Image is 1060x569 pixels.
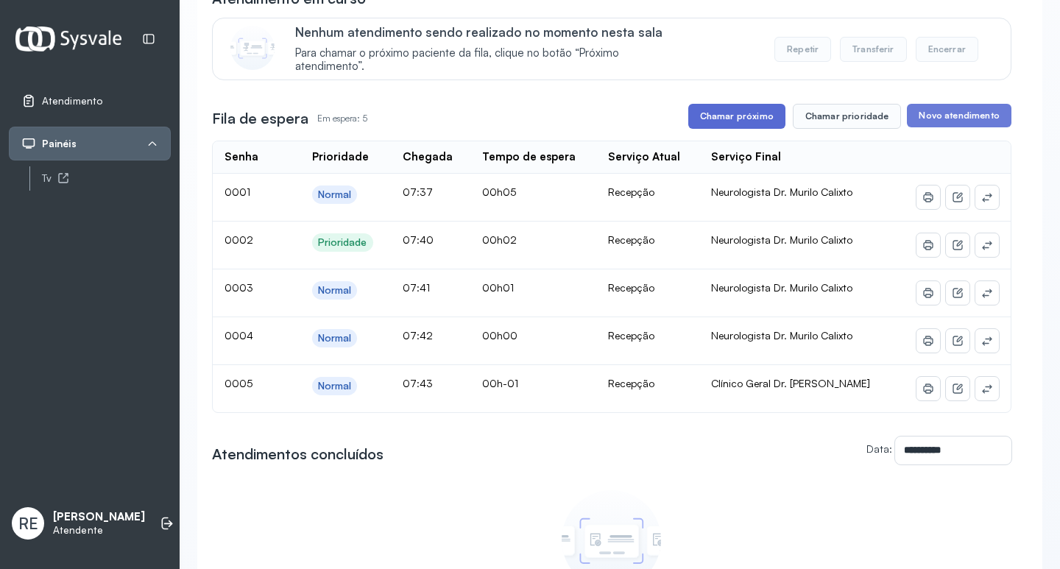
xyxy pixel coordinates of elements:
[711,150,781,164] div: Serviço Final
[840,37,907,62] button: Transferir
[318,236,367,249] div: Prioridade
[15,26,121,51] img: Logotipo do estabelecimento
[403,150,453,164] div: Chegada
[318,284,352,297] div: Normal
[866,442,892,455] label: Data:
[793,104,902,129] button: Chamar prioridade
[225,377,252,389] span: 0005
[403,329,433,342] span: 07:42
[608,377,688,390] div: Recepção
[312,150,369,164] div: Prioridade
[295,46,685,74] span: Para chamar o próximo paciente da fila, clique no botão “Próximo atendimento”.
[688,104,785,129] button: Chamar próximo
[608,281,688,294] div: Recepção
[482,150,576,164] div: Tempo de espera
[608,329,688,342] div: Recepção
[403,233,434,246] span: 07:40
[711,281,852,294] span: Neurologista Dr. Murilo Calixto
[482,233,517,246] span: 00h02
[225,281,253,294] span: 0003
[318,188,352,201] div: Normal
[212,108,308,129] h3: Fila de espera
[711,377,870,389] span: Clínico Geral Dr. [PERSON_NAME]
[482,281,514,294] span: 00h01
[225,329,253,342] span: 0004
[42,138,77,150] span: Painéis
[318,380,352,392] div: Normal
[42,169,171,188] a: Tv
[403,185,433,198] span: 07:37
[42,172,171,185] div: Tv
[225,185,250,198] span: 0001
[42,95,102,107] span: Atendimento
[711,185,852,198] span: Neurologista Dr. Murilo Calixto
[907,104,1011,127] button: Novo atendimento
[403,377,433,389] span: 07:43
[230,26,275,70] img: Imagem de CalloutCard
[711,233,852,246] span: Neurologista Dr. Murilo Calixto
[317,108,367,129] p: Em espera: 5
[482,377,518,389] span: 00h-01
[225,150,258,164] div: Senha
[21,93,158,108] a: Atendimento
[403,281,430,294] span: 07:41
[53,524,145,537] p: Atendente
[295,24,685,40] p: Nenhum atendimento sendo realizado no momento nesta sala
[608,233,688,247] div: Recepção
[212,444,384,464] h3: Atendimentos concluídos
[711,329,852,342] span: Neurologista Dr. Murilo Calixto
[225,233,253,246] span: 0002
[482,329,517,342] span: 00h00
[53,510,145,524] p: [PERSON_NAME]
[916,37,978,62] button: Encerrar
[608,150,680,164] div: Serviço Atual
[774,37,831,62] button: Repetir
[318,332,352,344] div: Normal
[608,185,688,199] div: Recepção
[482,185,516,198] span: 00h05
